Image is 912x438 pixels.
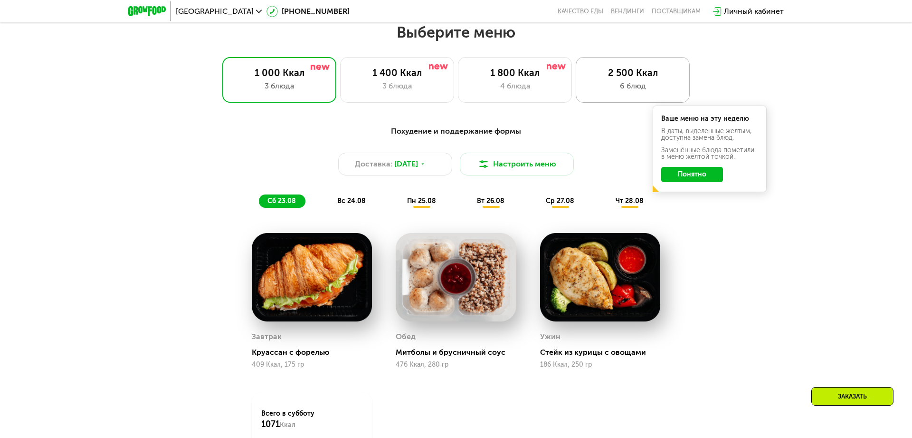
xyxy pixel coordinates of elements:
div: Круассан с форелью [252,348,380,357]
div: Стейк из курицы с овощами [540,348,668,357]
span: сб 23.08 [267,197,296,205]
span: вс 24.08 [337,197,366,205]
div: 6 блюд [586,80,680,92]
div: 476 Ккал, 280 гр [396,361,516,369]
span: вт 26.08 [477,197,504,205]
div: Личный кабинет [724,6,784,17]
div: 2 500 Ккал [586,67,680,78]
div: Заменённые блюда пометили в меню жёлтой точкой. [661,147,758,160]
div: 3 блюда [232,80,326,92]
div: Похудение и поддержание формы [175,126,737,137]
a: Качество еды [558,8,603,15]
div: 1 800 Ккал [468,67,562,78]
div: Завтрак [252,330,282,344]
span: 1071 [261,419,280,429]
div: 1 400 Ккал [350,67,444,78]
span: пн 25.08 [407,197,436,205]
a: Вендинги [611,8,644,15]
span: [GEOGRAPHIC_DATA] [176,8,254,15]
h2: Выберите меню [30,23,882,42]
div: Заказать [811,387,893,406]
span: чт 28.08 [616,197,644,205]
span: Ккал [280,421,295,429]
span: Доставка: [355,158,392,170]
div: Ужин [540,330,560,344]
button: Понятно [661,167,723,182]
span: ср 27.08 [546,197,574,205]
div: В даты, выделенные желтым, доступна замена блюд. [661,128,758,141]
div: поставщикам [652,8,701,15]
div: 3 блюда [350,80,444,92]
div: Ваше меню на эту неделю [661,116,758,122]
div: Митболы и брусничный соус [396,348,523,357]
a: [PHONE_NUMBER] [266,6,350,17]
span: [DATE] [394,158,418,170]
button: Настроить меню [460,153,574,175]
div: Всего в субботу [261,409,362,430]
div: 186 Ккал, 250 гр [540,361,660,369]
div: 4 блюда [468,80,562,92]
div: Обед [396,330,416,344]
div: 1 000 Ккал [232,67,326,78]
div: 409 Ккал, 175 гр [252,361,372,369]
